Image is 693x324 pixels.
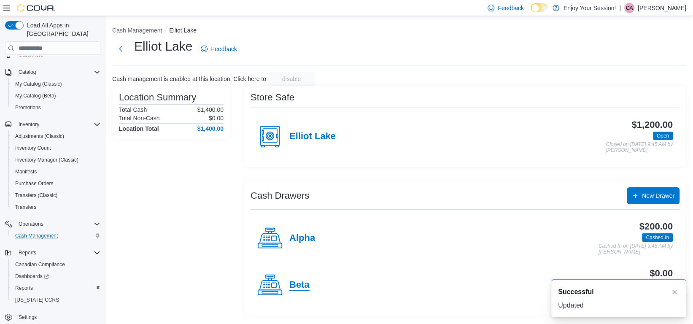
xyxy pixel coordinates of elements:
[653,132,673,140] span: Open
[15,67,100,77] span: Catalog
[169,27,197,34] button: Elliot Lake
[12,155,82,165] a: Inventory Manager (Classic)
[12,143,100,153] span: Inventory Count
[8,189,104,201] button: Transfers (Classic)
[624,3,634,13] div: Chantel Albert
[8,102,104,113] button: Promotions
[12,283,36,293] a: Reports
[15,119,100,130] span: Inventory
[627,187,680,204] button: New Drawer
[558,287,593,297] span: Successful
[12,167,100,177] span: Manifests
[15,248,40,258] button: Reports
[8,282,104,294] button: Reports
[197,40,240,57] a: Feedback
[498,4,523,12] span: Feedback
[251,191,309,201] h3: Cash Drawers
[558,300,680,310] div: Updated
[15,104,41,111] span: Promotions
[619,3,621,13] p: |
[289,233,315,244] h4: Alpha
[19,249,36,256] span: Reports
[19,314,37,321] span: Settings
[631,120,673,130] h3: $1,200.00
[15,285,33,292] span: Reports
[289,131,336,142] h4: Elliot Lake
[282,75,301,83] span: disable
[8,154,104,166] button: Inventory Manager (Classic)
[8,294,104,306] button: [US_STATE] CCRS
[119,125,159,132] h4: Location Total
[15,133,64,140] span: Adjustments (Classic)
[12,79,100,89] span: My Catalog (Classic)
[15,232,58,239] span: Cash Management
[268,72,315,86] button: disable
[12,231,100,241] span: Cash Management
[12,91,59,101] a: My Catalog (Beta)
[15,119,43,130] button: Inventory
[15,219,100,229] span: Operations
[8,166,104,178] button: Manifests
[119,106,147,113] h6: Total Cash
[657,132,669,140] span: Open
[12,131,100,141] span: Adjustments (Classic)
[558,287,680,297] div: Notification
[650,268,673,278] h3: $0.00
[12,259,68,270] a: Canadian Compliance
[15,312,100,322] span: Settings
[119,92,196,103] h3: Location Summary
[12,190,61,200] a: Transfers (Classic)
[15,312,40,322] a: Settings
[119,115,160,121] h6: Total Non-Cash
[12,295,62,305] a: [US_STATE] CCRS
[12,231,61,241] a: Cash Management
[638,3,686,13] p: [PERSON_NAME]
[112,27,162,34] button: Cash Management
[12,202,40,212] a: Transfers
[15,180,54,187] span: Purchase Orders
[8,142,104,154] button: Inventory Count
[12,271,100,281] span: Dashboards
[8,259,104,270] button: Canadian Compliance
[15,273,49,280] span: Dashboards
[8,78,104,90] button: My Catalog (Classic)
[599,243,673,255] p: Cashed In on [DATE] 9:45 AM by [PERSON_NAME]
[251,92,294,103] h3: Store Safe
[2,66,104,78] button: Catalog
[12,295,100,305] span: Washington CCRS
[2,119,104,130] button: Inventory
[12,131,67,141] a: Adjustments (Classic)
[8,230,104,242] button: Cash Management
[197,106,224,113] p: $1,400.00
[669,287,680,297] button: Dismiss toast
[8,270,104,282] a: Dashboards
[112,26,686,36] nav: An example of EuiBreadcrumbs
[8,201,104,213] button: Transfers
[19,69,36,76] span: Catalog
[626,3,633,13] span: CA
[606,142,673,153] p: Closed on [DATE] 9:45 AM by [PERSON_NAME]
[642,233,673,242] span: Cashed In
[12,143,54,153] a: Inventory Count
[15,157,78,163] span: Inventory Manager (Classic)
[112,40,129,57] button: Next
[24,21,100,38] span: Load All Apps in [GEOGRAPHIC_DATA]
[12,283,100,293] span: Reports
[564,3,616,13] p: Enjoy Your Session!
[12,103,44,113] a: Promotions
[15,297,59,303] span: [US_STATE] CCRS
[12,271,52,281] a: Dashboards
[15,204,36,211] span: Transfers
[17,4,55,12] img: Cova
[8,90,104,102] button: My Catalog (Beta)
[112,76,266,82] p: Cash management is enabled at this location. Click here to
[15,81,62,87] span: My Catalog (Classic)
[531,3,548,12] input: Dark Mode
[15,145,51,151] span: Inventory Count
[15,219,47,229] button: Operations
[8,178,104,189] button: Purchase Orders
[197,125,224,132] h4: $1,400.00
[12,190,100,200] span: Transfers (Classic)
[19,221,43,227] span: Operations
[12,167,40,177] a: Manifests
